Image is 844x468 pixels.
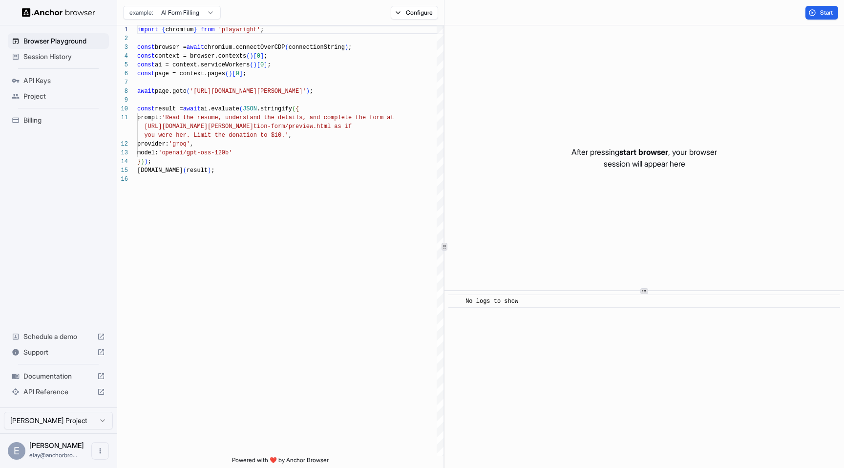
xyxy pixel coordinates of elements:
span: chromium.connectOverCDP [204,44,285,51]
span: start browser [619,147,668,157]
span: Schedule a demo [23,332,93,341]
span: browser = [155,44,187,51]
button: Open menu [91,442,109,460]
span: ] [264,62,267,68]
span: { [295,106,299,112]
div: 7 [117,78,128,87]
span: ​ [453,297,458,306]
span: result [187,167,208,174]
div: 15 [117,166,128,175]
div: 11 [117,113,128,122]
span: await [137,88,155,95]
span: from [201,26,215,33]
span: } [137,158,141,165]
div: 3 [117,43,128,52]
div: Project [8,88,109,104]
p: After pressing , your browser session will appear here [571,146,717,170]
span: ] [260,53,264,60]
span: ( [239,106,243,112]
div: 9 [117,96,128,105]
span: prompt: [137,114,162,121]
span: const [137,44,155,51]
span: ) [345,44,348,51]
span: API Reference [23,387,93,397]
span: 0 [260,62,264,68]
span: page.goto [155,88,187,95]
span: 'openai/gpt-oss-120b' [158,149,232,156]
span: ( [285,44,288,51]
span: ] [239,70,243,77]
span: connectionString [289,44,345,51]
span: tion-form/preview.html as if [253,123,352,130]
div: 8 [117,87,128,96]
span: result = [155,106,183,112]
span: ( [250,62,253,68]
button: Start [805,6,838,20]
div: Browser Playground [8,33,109,49]
span: '[URL][DOMAIN_NAME][PERSON_NAME]' [190,88,306,95]
span: ; [264,53,267,60]
span: ( [246,53,250,60]
div: 1 [117,25,128,34]
span: model: [137,149,158,156]
span: 'playwright' [218,26,260,33]
div: Support [8,344,109,360]
div: 13 [117,149,128,157]
span: ; [310,88,313,95]
span: ; [148,158,151,165]
span: [ [257,62,260,68]
span: context = browser.contexts [155,53,246,60]
span: const [137,70,155,77]
div: Documentation [8,368,109,384]
div: Session History [8,49,109,64]
span: you were her. Limit the donation to $10.' [144,132,288,139]
button: Configure [391,6,438,20]
div: Billing [8,112,109,128]
span: [URL][DOMAIN_NAME][PERSON_NAME] [144,123,253,130]
div: 10 [117,105,128,113]
span: page = context.pages [155,70,225,77]
div: 2 [117,34,128,43]
span: , [190,141,193,148]
span: ; [348,44,352,51]
span: Billing [23,115,105,125]
span: provider: [137,141,169,148]
span: 0 [236,70,239,77]
span: example: [129,9,153,17]
div: API Reference [8,384,109,400]
span: { [162,26,165,33]
span: API Keys [23,76,105,85]
span: const [137,62,155,68]
img: Anchor Logo [22,8,95,17]
span: chromium [166,26,194,33]
span: Documentation [23,371,93,381]
div: E [8,442,25,460]
span: ( [183,167,187,174]
div: 4 [117,52,128,61]
span: [DOMAIN_NAME] [137,167,183,174]
span: .stringify [257,106,292,112]
span: Project [23,91,105,101]
span: [ [232,70,235,77]
span: Browser Playground [23,36,105,46]
span: ; [243,70,246,77]
span: const [137,106,155,112]
span: ; [267,62,271,68]
span: Powered with ❤️ by Anchor Browser [232,456,329,468]
div: 16 [117,175,128,184]
span: ) [141,158,144,165]
span: ai.evaluate [201,106,239,112]
span: ) [208,167,211,174]
span: Elay Gelbart [29,441,84,449]
div: 14 [117,157,128,166]
span: ; [211,167,214,174]
span: Support [23,347,93,357]
span: 'groq' [169,141,190,148]
div: API Keys [8,73,109,88]
span: ) [306,88,310,95]
span: [ [253,53,257,60]
span: } [193,26,197,33]
span: await [183,106,201,112]
div: Schedule a demo [8,329,109,344]
span: ) [253,62,257,68]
